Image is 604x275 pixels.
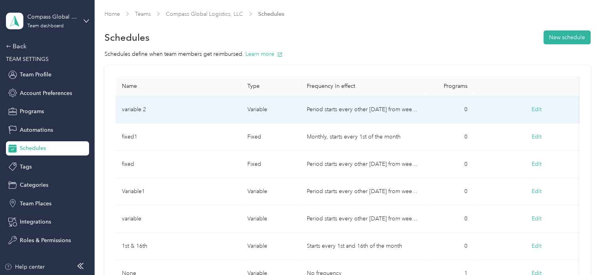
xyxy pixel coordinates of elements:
[241,151,300,178] td: fixed
[300,233,426,260] td: Starts every 1st and 16th of the month
[426,96,473,123] td: 0
[27,13,77,21] div: Compass Global Logistics, LLC
[116,178,241,205] td: Variable1
[241,205,300,233] td: variable
[104,51,283,57] span: Schedules define when team members get reimbursed.
[426,76,473,96] th: Programs
[245,50,283,58] button: Learn more
[4,263,45,271] button: Help center
[20,199,51,208] span: Team Places
[300,151,426,178] td: Period starts every other Monday from week of Jan. 2, 2025
[135,11,151,17] a: Teams
[526,239,547,253] button: Edit
[116,233,241,260] td: 1st & 16th
[241,96,300,123] td: variable
[116,123,241,151] td: fixed1
[426,151,473,178] td: 0
[300,76,426,96] th: Frequency in effect
[20,126,53,134] span: Automations
[300,123,426,151] td: Monthly, starts every 1st of the month
[241,178,300,205] td: variable
[241,76,300,96] th: Type
[526,184,547,199] button: Edit
[20,181,48,189] span: Categories
[20,236,71,245] span: Roles & Permissions
[526,212,547,226] button: Edit
[104,33,150,42] h1: Schedules
[300,205,426,233] td: Period starts every other Monday from week of Jan. 2, 2025
[116,96,241,123] td: variable 2
[20,70,51,79] span: Team Profile
[116,151,241,178] td: fixed
[116,76,241,96] th: Name
[426,233,473,260] td: 0
[20,144,46,152] span: Schedules
[300,178,426,205] td: Period starts every other Monday from week of Jan. 2, 2025
[241,233,300,260] td: variable
[258,10,284,18] span: Schedules
[426,205,473,233] td: 0
[526,130,547,144] button: Edit
[543,30,591,44] button: New schedule
[20,218,51,226] span: Integrations
[20,107,44,116] span: Programs
[6,56,49,63] span: TEAM SETTINGS
[116,205,241,233] td: variable
[526,157,547,171] button: Edit
[241,123,300,151] td: fixed
[20,163,32,171] span: Tags
[104,11,120,17] a: Home
[300,96,426,123] td: Period starts every other Monday from week of Jan. 2, 2025
[6,42,85,51] div: Back
[560,231,604,275] iframe: Everlance-gr Chat Button Frame
[426,178,473,205] td: 0
[27,24,64,28] div: Team dashboard
[426,123,473,151] td: 0
[166,11,243,17] a: Compass Global Logistics, LLC
[526,102,547,117] button: Edit
[20,89,72,97] span: Account Preferences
